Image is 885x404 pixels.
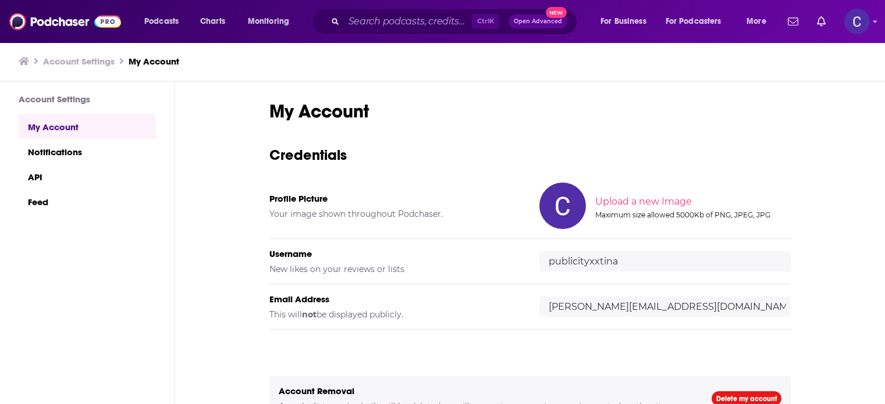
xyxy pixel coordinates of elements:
a: Show notifications dropdown [812,12,830,31]
span: Ctrl K [472,14,499,29]
span: For Podcasters [666,13,721,30]
a: API [19,164,156,189]
button: open menu [592,12,661,31]
div: Search podcasts, credits, & more... [323,8,588,35]
h3: Account Settings [19,94,156,105]
h5: Username [269,248,521,259]
h5: Profile Picture [269,193,521,204]
a: Account Settings [43,56,115,67]
h1: My Account [269,100,791,123]
h5: Account Removal [279,385,693,396]
div: Maximum size allowed 5000Kb of PNG, JPEG, JPG [595,210,788,219]
a: Show notifications dropdown [783,12,803,31]
h5: Email Address [269,294,521,305]
img: Podchaser - Follow, Share and Rate Podcasts [9,10,121,33]
a: Feed [19,189,156,214]
input: Search podcasts, credits, & more... [344,12,472,31]
button: Show profile menu [844,9,870,34]
span: For Business [600,13,646,30]
button: open menu [136,12,194,31]
span: Charts [200,13,225,30]
button: open menu [658,12,738,31]
button: open menu [738,12,781,31]
a: My Account [19,114,156,139]
h3: Credentials [269,146,791,164]
h5: New likes on your reviews or lists [269,264,521,274]
img: Your profile image [539,183,586,229]
a: My Account [129,56,179,67]
a: Notifications [19,139,156,164]
span: Monitoring [248,13,289,30]
input: username [539,251,791,271]
button: Open AdvancedNew [509,15,567,28]
img: User Profile [844,9,870,34]
a: Charts [193,12,232,31]
span: Podcasts [144,13,179,30]
span: New [546,7,567,18]
h5: Your image shown throughout Podchaser. [269,209,521,219]
h5: This will be displayed publicly. [269,309,521,320]
input: email [539,296,791,317]
span: Open Advanced [514,19,562,24]
b: not [302,309,317,320]
span: Logged in as publicityxxtina [844,9,870,34]
button: open menu [240,12,304,31]
span: More [747,13,766,30]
